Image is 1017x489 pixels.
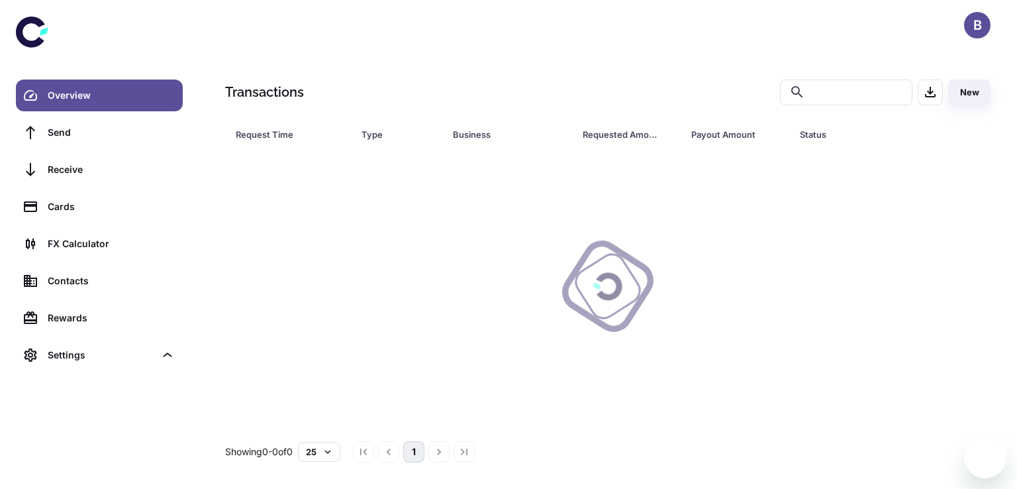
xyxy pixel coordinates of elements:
div: Rewards [48,311,175,325]
div: Request Time [236,125,328,144]
iframe: Button to launch messaging window [964,436,1006,478]
h1: Transactions [225,82,304,102]
span: Type [362,125,437,144]
button: B [964,12,991,38]
span: Requested Amount [583,125,675,144]
div: Type [362,125,420,144]
div: Requested Amount [583,125,658,144]
nav: pagination navigation [351,441,477,462]
a: Receive [16,154,183,186]
div: Settings [48,348,155,362]
span: Status [800,125,936,144]
div: Cards [48,199,175,214]
div: Settings [16,339,183,371]
div: Send [48,125,175,140]
a: Contacts [16,265,183,297]
a: Cards [16,191,183,223]
div: Status [800,125,918,144]
div: FX Calculator [48,237,175,251]
p: Showing 0-0 of 0 [225,445,293,459]
a: Send [16,117,183,148]
span: Request Time [236,125,346,144]
a: FX Calculator [16,228,183,260]
button: 25 [298,442,340,462]
span: Payout Amount [691,125,784,144]
div: Receive [48,162,175,177]
button: New [948,80,991,105]
button: page 1 [403,441,424,462]
div: Payout Amount [691,125,767,144]
div: Contacts [48,274,175,288]
a: Rewards [16,302,183,334]
a: Overview [16,80,183,111]
div: Overview [48,88,175,103]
